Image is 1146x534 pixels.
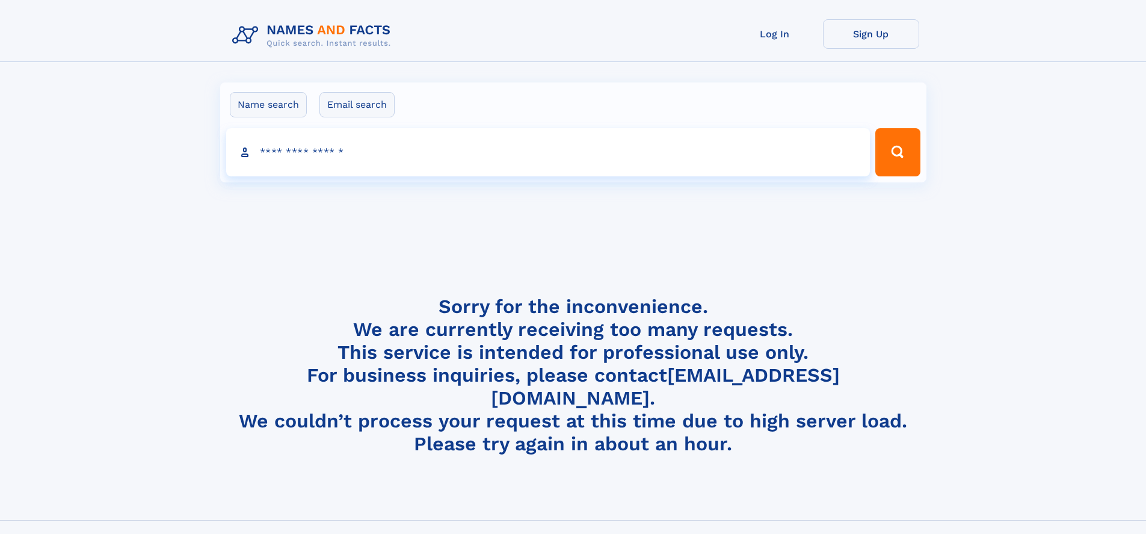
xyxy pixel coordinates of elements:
[227,19,401,52] img: Logo Names and Facts
[227,295,919,456] h4: Sorry for the inconvenience. We are currently receiving too many requests. This service is intend...
[875,128,920,176] button: Search Button
[319,92,395,117] label: Email search
[727,19,823,49] a: Log In
[226,128,870,176] input: search input
[491,364,840,409] a: [EMAIL_ADDRESS][DOMAIN_NAME]
[823,19,919,49] a: Sign Up
[230,92,307,117] label: Name search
